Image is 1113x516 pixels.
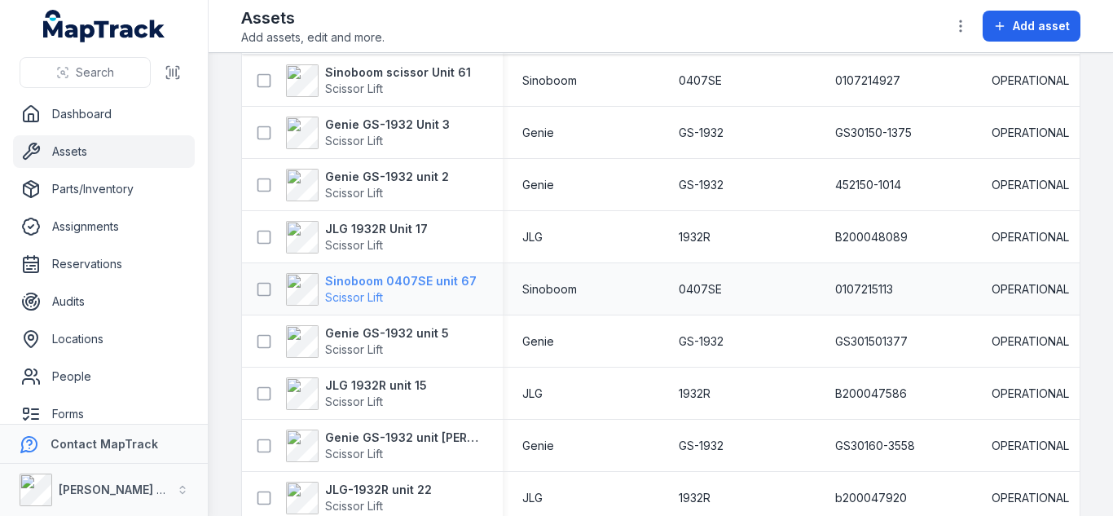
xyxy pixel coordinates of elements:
span: 1932R [679,386,710,402]
span: Add asset [1013,18,1070,34]
a: Assignments [13,210,195,243]
span: JLG [522,229,543,245]
span: Genie [522,177,554,193]
button: Add asset [983,11,1080,42]
a: Genie GS-1932 unit 2Scissor Lift [286,169,449,201]
strong: JLG 1932R unit 15 [325,377,427,394]
span: OPERATIONAL [992,177,1069,193]
span: Scissor Lift [325,395,383,408]
strong: Genie GS-1932 unit 5 [325,325,449,342]
strong: Genie GS-1932 unit 2 [325,169,449,185]
span: Sinoboom [522,281,577,298]
a: JLG 1932R Unit 17Scissor Lift [286,221,428,254]
span: OPERATIONAL [992,438,1069,454]
span: GS301501377 [835,333,908,350]
strong: Sinoboom 0407SE unit 67 [325,273,477,289]
span: Scissor Lift [325,290,383,304]
strong: Genie GS-1932 Unit 3 [325,117,450,133]
span: B200048089 [835,229,908,245]
a: Genie GS-1932 Unit 3Scissor Lift [286,117,450,149]
span: GS30150-1375 [835,125,912,141]
span: Search [76,64,114,81]
span: OPERATIONAL [992,229,1069,245]
a: Parts/Inventory [13,173,195,205]
span: Genie [522,125,554,141]
span: 0107215113 [835,281,893,298]
a: Sinoboom scissor Unit 61Scissor Lift [286,64,471,97]
strong: Genie GS-1932 unit [PERSON_NAME] 7 [325,430,483,446]
span: 452150-1014 [835,177,901,193]
a: Dashboard [13,98,195,130]
a: JLG-1932R unit 22Scissor Lift [286,482,432,514]
span: JLG [522,490,543,506]
span: JLG [522,386,543,402]
span: Scissor Lift [325,186,383,200]
span: GS-1932 [679,125,724,141]
span: OPERATIONAL [992,490,1069,506]
span: Scissor Lift [325,447,383,461]
span: GS-1932 [679,333,724,350]
span: Scissor Lift [325,82,383,95]
span: GS-1932 [679,177,724,193]
strong: Contact MapTrack [51,437,158,451]
span: OPERATIONAL [992,386,1069,402]
span: GS-1932 [679,438,724,454]
a: Audits [13,285,195,318]
span: Add assets, edit and more. [241,29,385,46]
span: Scissor Lift [325,238,383,252]
span: B200047586 [835,386,907,402]
strong: JLG-1932R unit 22 [325,482,432,498]
span: 0107214927 [835,73,900,89]
a: Sinoboom 0407SE unit 67Scissor Lift [286,273,477,306]
strong: [PERSON_NAME] Air [59,483,172,496]
a: Genie GS-1932 unit [PERSON_NAME] 7Scissor Lift [286,430,483,462]
a: Reservations [13,248,195,280]
a: People [13,360,195,393]
a: JLG 1932R unit 15Scissor Lift [286,377,427,410]
h2: Assets [241,7,385,29]
span: 0407SE [679,281,722,298]
a: Genie GS-1932 unit 5Scissor Lift [286,325,449,358]
span: GS30160-3558 [835,438,915,454]
span: 0407SE [679,73,722,89]
strong: Sinoboom scissor Unit 61 [325,64,471,81]
a: MapTrack [43,10,165,42]
span: Scissor Lift [325,342,383,356]
span: OPERATIONAL [992,73,1069,89]
a: Assets [13,135,195,168]
strong: JLG 1932R Unit 17 [325,221,428,237]
span: 1932R [679,229,710,245]
span: b200047920 [835,490,907,506]
button: Search [20,57,151,88]
span: Sinoboom [522,73,577,89]
span: Scissor Lift [325,134,383,148]
span: Genie [522,333,554,350]
span: OPERATIONAL [992,333,1069,350]
span: Scissor Lift [325,499,383,513]
span: OPERATIONAL [992,125,1069,141]
span: 1932R [679,490,710,506]
a: Locations [13,323,195,355]
span: Genie [522,438,554,454]
a: Forms [13,398,195,430]
span: OPERATIONAL [992,281,1069,298]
